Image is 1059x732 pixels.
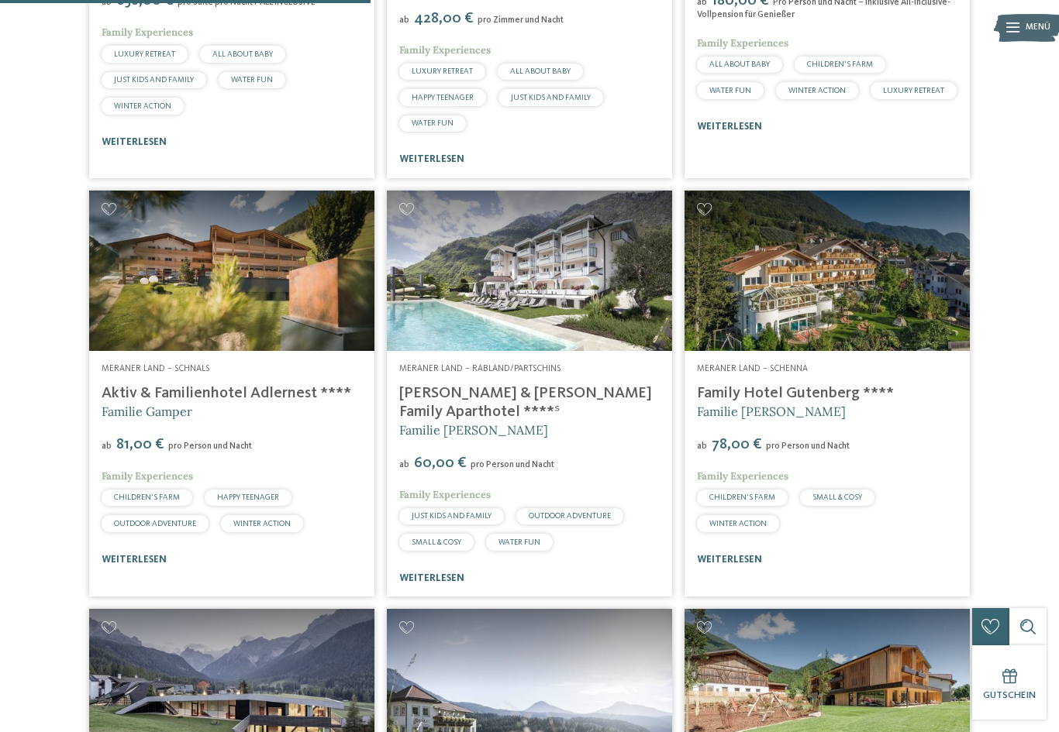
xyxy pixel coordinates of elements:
span: LUXURY RETREAT [114,50,175,58]
span: Familie [PERSON_NAME] [697,404,846,419]
a: Aktiv & Familienhotel Adlernest **** [102,386,351,401]
span: WATER FUN [412,119,454,127]
span: JUST KIDS AND FAMILY [511,94,591,101]
span: 428,00 € [411,11,476,26]
img: Familienhotels gesucht? Hier findet ihr die besten! [387,191,672,351]
span: Family Experiences [399,43,491,57]
span: OUTDOOR ADVENTURE [529,512,611,520]
a: weiterlesen [102,555,167,565]
span: 81,00 € [113,437,167,452]
span: JUST KIDS AND FAMILY [114,76,194,84]
a: Gutschein [972,645,1047,720]
span: SMALL & COSY [812,493,862,501]
span: Familie Gamper [102,404,192,419]
span: Meraner Land – Schenna [697,364,808,373]
span: Meraner Land – Schnals [102,364,209,373]
span: Family Experiences [102,469,193,483]
img: Family Hotel Gutenberg **** [685,191,970,351]
span: 78,00 € [709,437,764,452]
a: weiterlesen [102,137,167,147]
span: pro Zimmer und Nacht [478,15,564,25]
a: [PERSON_NAME] & [PERSON_NAME] Family Aparthotel ****ˢ [399,386,652,420]
span: JUST KIDS AND FAMILY [412,512,492,520]
a: weiterlesen [399,573,464,583]
span: Family Experiences [102,26,193,39]
span: WATER FUN [231,76,273,84]
span: pro Person und Nacht [766,442,850,451]
span: WINTER ACTION [233,520,291,528]
span: pro Person und Nacht [168,442,252,451]
span: ab [399,460,409,469]
span: Meraner Land – Rabland/Partschins [399,364,561,373]
a: weiterlesen [399,154,464,164]
span: CHILDREN’S FARM [709,493,775,501]
span: 60,00 € [411,455,469,471]
a: weiterlesen [697,555,762,565]
span: ab [697,442,707,451]
span: Family Experiences [697,469,788,483]
a: Familienhotels gesucht? Hier findet ihr die besten! [89,191,374,351]
span: Family Experiences [697,36,788,50]
span: pro Person und Nacht [471,460,554,469]
span: ALL ABOUT BABY [510,67,571,75]
span: ALL ABOUT BABY [709,60,770,68]
span: Family Experiences [399,488,491,501]
span: LUXURY RETREAT [883,87,944,95]
a: Family Hotel Gutenberg **** [697,386,894,401]
span: LUXURY RETREAT [412,67,473,75]
span: CHILDREN’S FARM [114,493,180,501]
span: ab [102,442,112,451]
span: WATER FUN [498,538,540,546]
span: ALL ABOUT BABY [212,50,273,58]
span: HAPPY TEENAGER [412,94,474,101]
span: HAPPY TEENAGER [217,493,279,501]
img: Aktiv & Familienhotel Adlernest **** [89,191,374,351]
span: WINTER ACTION [709,520,767,528]
span: SMALL & COSY [412,538,461,546]
span: WATER FUN [709,87,751,95]
span: Familie [PERSON_NAME] [399,422,548,438]
span: WINTER ACTION [114,102,171,110]
span: OUTDOOR ADVENTURE [114,520,196,528]
a: Familienhotels gesucht? Hier findet ihr die besten! [685,191,970,351]
span: WINTER ACTION [788,87,846,95]
span: Gutschein [983,690,1036,700]
span: CHILDREN’S FARM [807,60,873,68]
a: weiterlesen [697,122,762,132]
span: ab [399,15,409,25]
